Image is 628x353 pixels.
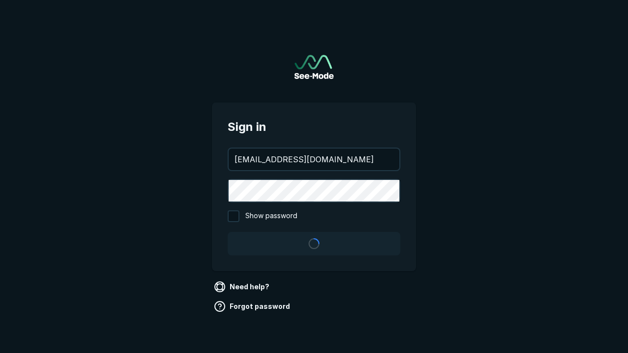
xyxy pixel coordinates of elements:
span: Show password [245,210,297,222]
span: Sign in [228,118,400,136]
img: See-Mode Logo [294,55,334,79]
a: Need help? [212,279,273,295]
input: your@email.com [229,149,399,170]
a: Forgot password [212,299,294,314]
a: Go to sign in [294,55,334,79]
